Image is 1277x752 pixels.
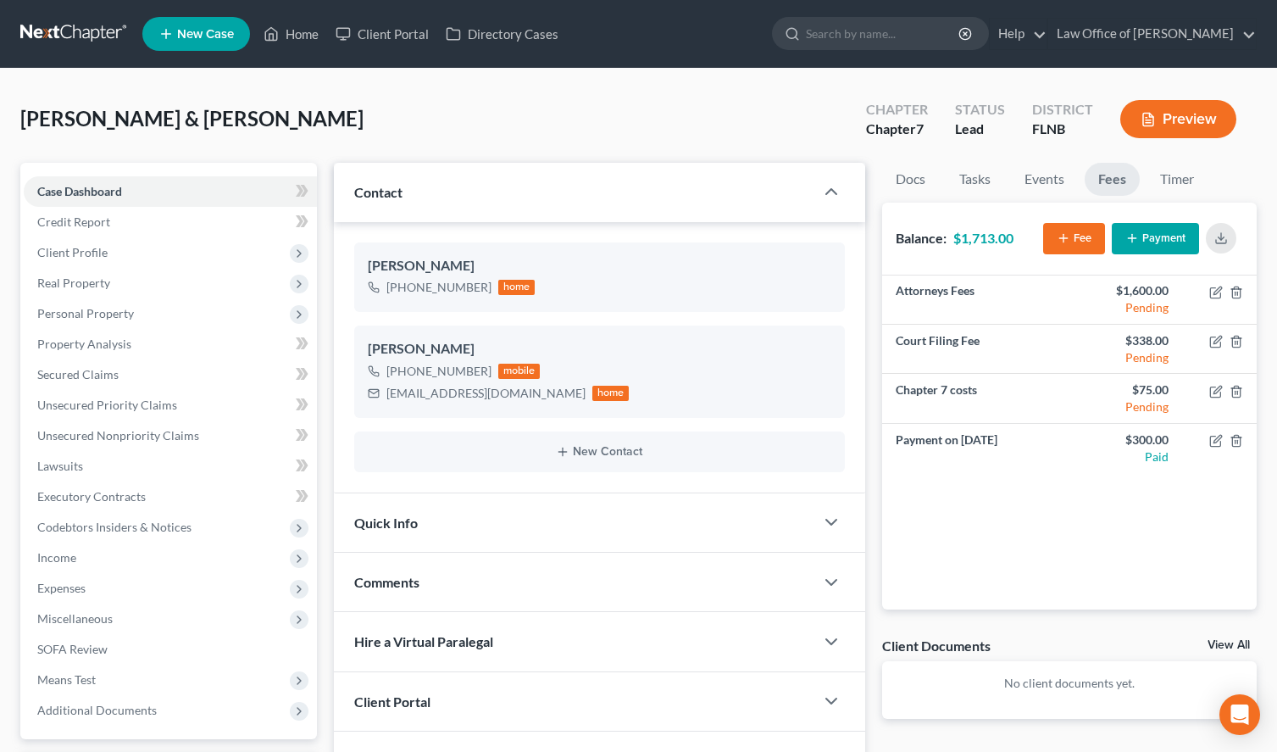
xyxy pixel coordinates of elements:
[37,245,108,259] span: Client Profile
[498,280,536,295] div: home
[990,19,1047,49] a: Help
[953,230,1013,246] strong: $1,713.00
[37,520,192,534] span: Codebtors Insiders & Notices
[955,100,1005,120] div: Status
[20,106,364,131] span: [PERSON_NAME] & [PERSON_NAME]
[255,19,327,49] a: Home
[1219,694,1260,735] div: Open Intercom Messenger
[882,325,1069,374] td: Court Filing Fee
[1083,349,1169,366] div: Pending
[24,329,317,359] a: Property Analysis
[37,214,110,229] span: Credit Report
[24,207,317,237] a: Credit Report
[37,428,199,443] span: Unsecured Nonpriority Claims
[882,276,1069,325] td: Attorneys Fees
[354,515,418,531] span: Quick Info
[1011,163,1078,196] a: Events
[1083,448,1169,465] div: Paid
[37,184,122,198] span: Case Dashboard
[1032,100,1093,120] div: District
[354,694,430,710] span: Client Portal
[177,28,234,41] span: New Case
[354,184,403,200] span: Contact
[386,363,491,380] div: [PHONE_NUMBER]
[354,574,419,590] span: Comments
[806,18,961,49] input: Search by name...
[882,163,939,196] a: Docs
[1083,282,1169,299] div: $1,600.00
[37,306,134,320] span: Personal Property
[592,386,630,401] div: home
[37,337,131,351] span: Property Analysis
[37,581,86,595] span: Expenses
[327,19,437,49] a: Client Portal
[37,611,113,626] span: Miscellaneous
[37,367,119,382] span: Secured Claims
[24,359,317,390] a: Secured Claims
[866,120,928,139] div: Chapter
[37,489,146,504] span: Executory Contracts
[37,398,177,412] span: Unsecured Priority Claims
[498,364,541,379] div: mobile
[24,390,317,421] a: Unsecured Priority Claims
[24,421,317,451] a: Unsecured Nonpriority Claims
[1083,332,1169,349] div: $338.00
[368,445,831,459] button: New Contact
[37,703,157,717] span: Additional Documents
[916,120,924,136] span: 7
[882,637,991,655] div: Client Documents
[37,642,108,656] span: SOFA Review
[1208,639,1250,651] a: View All
[1147,163,1208,196] a: Timer
[1083,299,1169,316] div: Pending
[37,459,83,473] span: Lawsuits
[946,163,1004,196] a: Tasks
[955,120,1005,139] div: Lead
[386,385,586,402] div: [EMAIL_ADDRESS][DOMAIN_NAME]
[1083,382,1169,398] div: $75.00
[24,451,317,482] a: Lawsuits
[896,230,947,246] strong: Balance:
[37,276,110,290] span: Real Property
[896,675,1243,692] p: No client documents yet.
[882,424,1069,472] td: Payment on [DATE]
[1048,19,1256,49] a: Law Office of [PERSON_NAME]
[1043,223,1105,254] button: Fee
[1120,100,1236,138] button: Preview
[37,550,76,565] span: Income
[1083,432,1169,448] div: $300.00
[1112,223,1199,254] button: Payment
[368,339,831,359] div: [PERSON_NAME]
[37,672,96,687] span: Means Test
[386,279,491,296] div: [PHONE_NUMBER]
[1032,120,1093,139] div: FLNB
[368,256,831,276] div: [PERSON_NAME]
[1085,163,1140,196] a: Fees
[866,100,928,120] div: Chapter
[354,633,493,649] span: Hire a Virtual Paralegal
[24,176,317,207] a: Case Dashboard
[882,374,1069,423] td: Chapter 7 costs
[24,482,317,512] a: Executory Contracts
[24,634,317,665] a: SOFA Review
[1083,398,1169,415] div: Pending
[437,19,567,49] a: Directory Cases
